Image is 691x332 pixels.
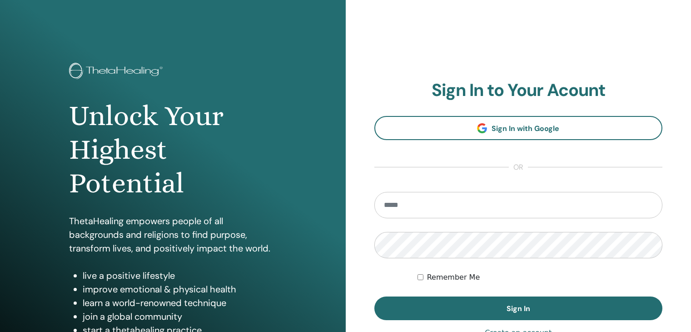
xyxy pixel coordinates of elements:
li: live a positive lifestyle [83,269,277,282]
p: ThetaHealing empowers people of all backgrounds and religions to find purpose, transform lives, a... [69,214,277,255]
span: Sign In with Google [492,124,559,133]
h2: Sign In to Your Acount [374,80,663,101]
span: Sign In [507,304,530,313]
button: Sign In [374,297,663,320]
div: Keep me authenticated indefinitely or until I manually logout [418,272,662,283]
h1: Unlock Your Highest Potential [69,99,277,201]
a: Sign In with Google [374,116,663,140]
li: improve emotional & physical health [83,282,277,296]
span: or [509,162,528,173]
li: join a global community [83,310,277,323]
li: learn a world-renowned technique [83,296,277,310]
label: Remember Me [427,272,480,283]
